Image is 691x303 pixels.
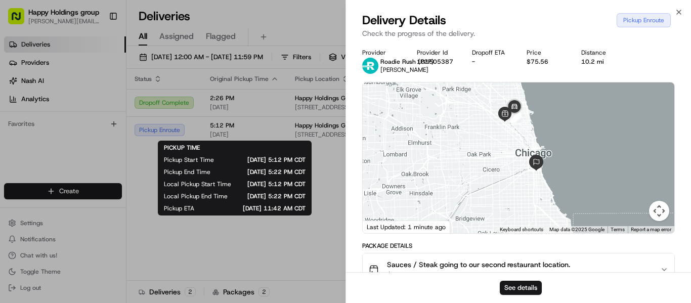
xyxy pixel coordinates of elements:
[380,58,434,66] span: Roadie Rush (P2P)
[210,204,306,212] span: [DATE] 11:42 AM CDT
[10,97,28,115] img: 1736555255976-a54dd68f-1ca7-489b-9aae-adbdc363a1c4
[509,112,520,123] div: 4
[362,12,446,28] span: Delivery Details
[472,58,510,66] div: -
[380,66,428,74] span: [PERSON_NAME]
[362,49,401,57] div: Provider
[34,97,166,107] div: Start new chat
[549,227,604,232] span: Map data ©2025 Google
[365,220,399,233] a: Open this area in Google Maps (opens a new window)
[527,49,565,57] div: Price
[164,204,194,212] span: Pickup ETA
[387,270,570,280] span: $90.00
[363,253,674,286] button: Sauces / Steak going to our second restaurant location.$90.00
[34,107,128,115] div: We're available if you need us!
[244,192,306,200] span: [DATE] 5:22 PM CDT
[71,171,122,179] a: Powered byPylon
[6,143,81,161] a: 📗Knowledge Base
[10,10,30,30] img: Nash
[164,156,214,164] span: Pickup Start Time
[230,156,306,164] span: [DATE] 5:12 PM CDT
[611,227,625,232] a: Terms
[363,221,450,233] div: Last Updated: 1 minute ago
[85,148,94,156] div: 💻
[96,147,162,157] span: API Documentation
[581,58,620,66] div: 10.2 mi
[20,147,77,157] span: Knowledge Base
[247,180,306,188] span: [DATE] 5:12 PM CDT
[649,201,669,221] button: Map camera controls
[387,259,570,270] span: Sauces / Steak going to our second restaurant location.
[227,168,306,176] span: [DATE] 5:22 PM CDT
[172,100,184,112] button: Start new chat
[164,144,200,152] span: PICKUP TIME
[164,192,228,200] span: Local Pickup End Time
[500,281,542,295] button: See details
[527,58,565,66] div: $75.56
[362,242,675,250] div: Package Details
[365,220,399,233] img: Google
[362,58,378,74] img: roadie-logo-v2.jpg
[10,40,184,57] p: Welcome 👋
[362,28,675,38] p: Check the progress of the delivery.
[164,180,231,188] span: Local Pickup Start Time
[631,227,671,232] a: Report a map error
[417,49,455,57] div: Provider Id
[101,171,122,179] span: Pylon
[417,58,453,66] button: 101505387
[81,143,166,161] a: 💻API Documentation
[581,49,620,57] div: Distance
[10,148,18,156] div: 📗
[500,226,543,233] button: Keyboard shortcuts
[472,49,510,57] div: Dropoff ETA
[26,65,167,76] input: Clear
[164,168,210,176] span: Pickup End Time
